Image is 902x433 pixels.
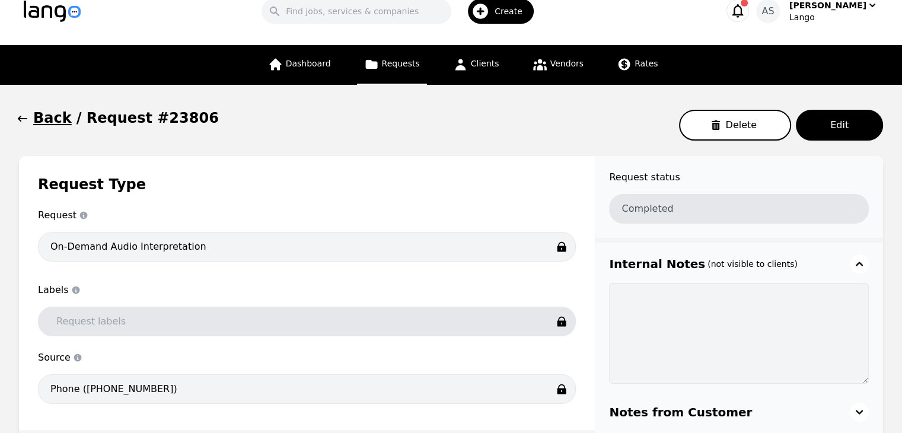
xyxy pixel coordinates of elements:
[761,4,774,18] span: AS
[38,175,576,194] h1: Request Type
[38,208,576,222] span: Request
[286,59,331,68] span: Dashboard
[19,109,72,128] button: Back
[789,11,878,23] div: Lango
[796,110,883,141] button: Edit
[77,109,219,128] h1: / Request #23806
[24,1,81,22] img: Logo
[525,45,591,85] a: Vendors
[550,59,584,68] span: Vendors
[382,59,420,68] span: Requests
[679,110,791,141] button: Delete
[38,351,576,365] span: Source
[609,256,705,272] h3: Internal Notes
[635,59,658,68] span: Rates
[357,45,427,85] a: Requests
[446,45,506,85] a: Clients
[38,283,576,297] span: Labels
[707,258,798,270] h3: (not visible to clients)
[261,45,338,85] a: Dashboard
[33,109,72,128] h1: Back
[609,170,869,184] span: Request status
[610,45,665,85] a: Rates
[471,59,499,68] span: Clients
[495,5,531,17] span: Create
[609,404,752,421] h3: Notes from Customer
